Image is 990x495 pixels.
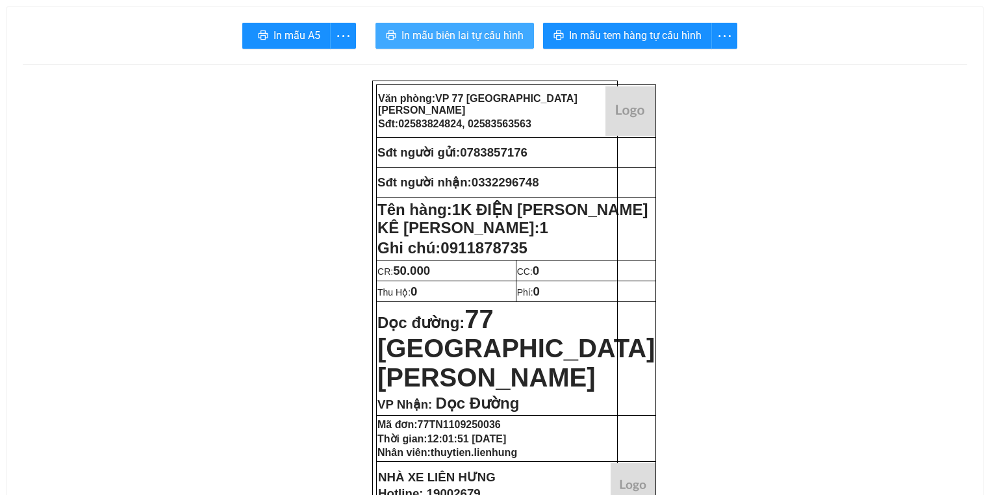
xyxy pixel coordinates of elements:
[543,23,712,49] button: printerIn mẫu tem hàng tự cấu hình
[377,305,655,392] span: 77 [GEOGRAPHIC_DATA][PERSON_NAME]
[377,146,460,159] strong: Sđt người gửi:
[418,419,501,430] span: 77TN1109250036
[258,30,268,42] span: printer
[539,219,548,236] span: 1
[517,266,540,277] span: CC:
[377,239,527,257] span: Ghi chú:
[378,93,577,116] span: VP 77 [GEOGRAPHIC_DATA][PERSON_NAME]
[440,239,527,257] span: 0911878735
[435,394,519,412] span: Dọc Đường
[517,287,540,298] span: Phí:
[460,146,527,159] span: 0783857176
[427,433,507,444] span: 12:01:51 [DATE]
[377,287,417,298] span: Thu Hộ:
[375,23,534,49] button: printerIn mẫu biên lai tự cấu hình
[330,23,356,49] button: more
[377,266,430,277] span: CR:
[377,175,472,189] strong: Sđt người nhận:
[569,27,702,44] span: In mẫu tem hàng tự cấu hình
[377,201,648,236] span: 1K ĐIỆN [PERSON_NAME] KÊ [PERSON_NAME]:
[401,27,524,44] span: In mẫu biên lai tự cấu hình
[711,23,737,49] button: more
[377,433,506,444] strong: Thời gian:
[431,447,517,458] span: thuytien.lienhung
[386,30,396,42] span: printer
[533,264,539,277] span: 0
[377,314,655,390] strong: Dọc đường:
[378,118,531,129] strong: Sđt:
[393,264,430,277] span: 50.000
[242,23,331,49] button: printerIn mẫu A5
[377,447,517,458] strong: Nhân viên:
[377,201,648,236] strong: Tên hàng:
[553,30,564,42] span: printer
[331,28,355,44] span: more
[377,419,501,430] strong: Mã đơn:
[472,175,539,189] span: 0332296748
[533,285,540,298] span: 0
[378,470,496,484] strong: NHÀ XE LIÊN HƯNG
[273,27,320,44] span: In mẫu A5
[377,398,432,411] span: VP Nhận:
[398,118,531,129] span: 02583824824, 02583563563
[411,285,417,298] span: 0
[605,86,655,136] img: logo
[712,28,737,44] span: more
[378,93,577,116] strong: Văn phòng:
